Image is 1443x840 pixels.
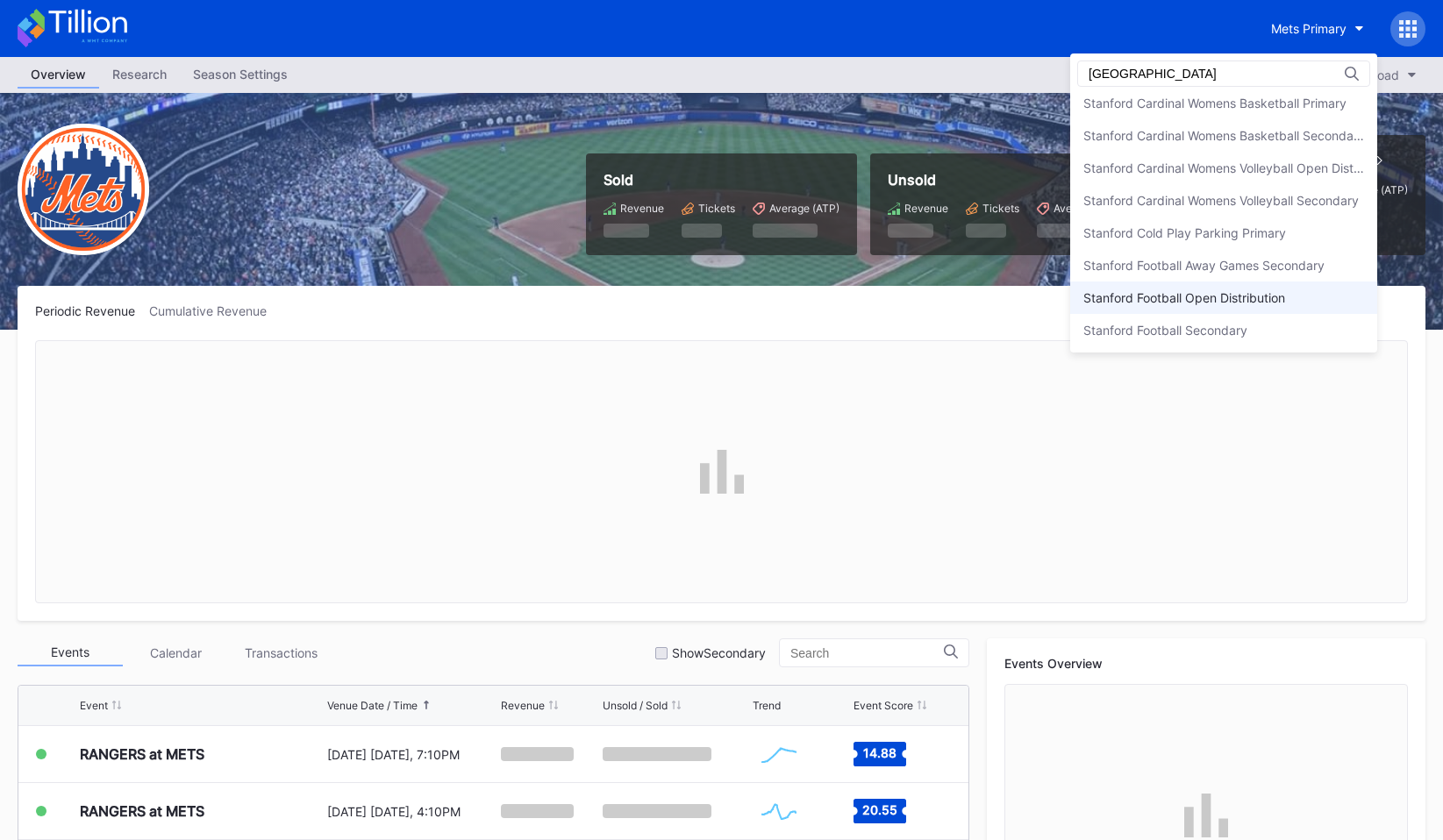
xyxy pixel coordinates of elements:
div: Stanford Cold Play Parking Primary [1083,225,1286,240]
div: Stanford Football Secondary [1083,323,1247,338]
input: Search [1089,67,1242,81]
div: Stanford Cardinal Womens Basketball Secondary [1083,128,1364,143]
div: Stanford Football Away Games Secondary [1083,258,1325,273]
div: Stanford Cardinal Womens Volleyball Open Distribution [1083,160,1364,175]
div: Stanford Football Open Distribution [1083,290,1285,305]
div: Stanford Cardinal Womens Volleyball Secondary [1083,193,1359,208]
div: Stanford Cardinal Womens Basketball Primary [1083,96,1347,110]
